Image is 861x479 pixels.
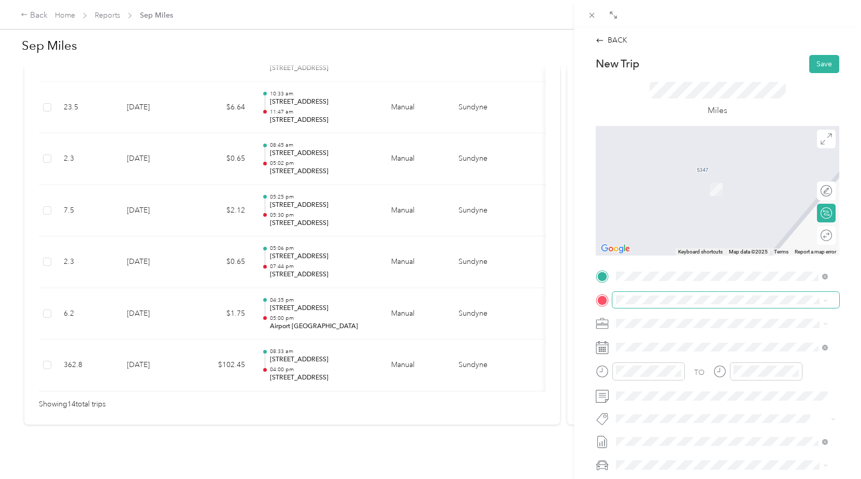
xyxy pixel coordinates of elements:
[598,242,633,256] a: Open this area in Google Maps (opens a new window)
[596,57,639,71] p: New Trip
[795,249,836,255] a: Report a map error
[596,35,627,46] div: BACK
[678,248,723,256] button: Keyboard shortcuts
[809,55,839,73] button: Save
[803,421,861,479] iframe: Everlance-gr Chat Button Frame
[694,367,705,378] div: TO
[708,104,727,117] p: Miles
[729,249,768,255] span: Map data ©2025
[598,242,633,256] img: Google
[774,249,788,255] a: Terms (opens in new tab)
